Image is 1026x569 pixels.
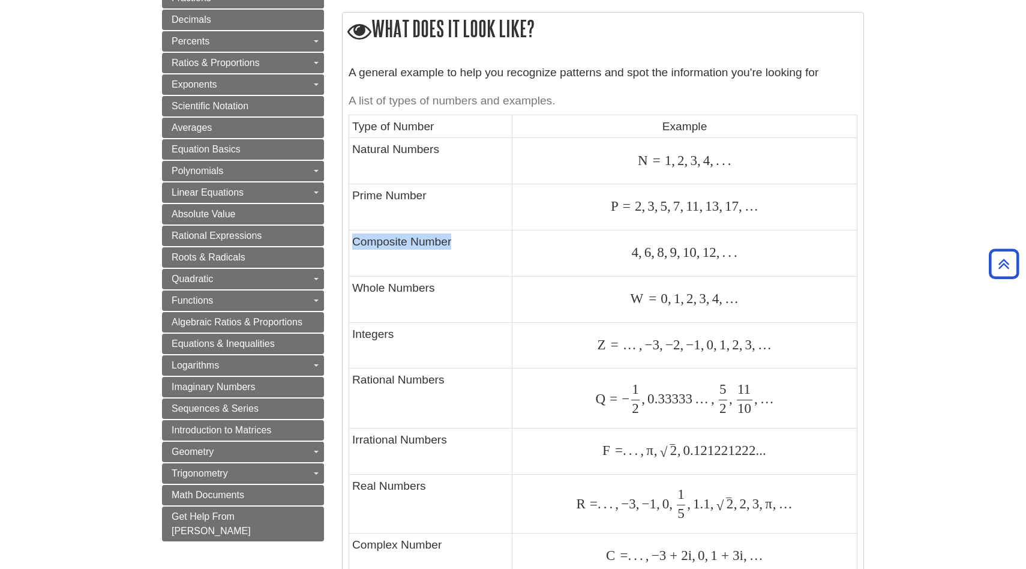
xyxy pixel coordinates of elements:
[605,391,617,406] span: =
[172,166,223,176] span: Polynomials
[719,400,727,416] span: 2
[172,209,235,219] span: Absolute Value
[653,337,660,352] span: 3
[619,198,631,214] span: =
[636,496,640,511] span: ,
[668,291,671,306] span: ,
[349,276,512,322] td: Whole Numbers
[737,381,751,397] span: 11
[658,198,667,214] span: 5
[172,339,275,349] span: Equations & Inequalities
[656,496,660,511] span: ,
[172,511,251,536] span: Get Help From [PERSON_NAME]
[713,337,717,352] span: ,
[586,496,598,511] span: =
[162,291,324,311] a: Functions
[677,486,685,502] span: 1
[688,547,692,563] span: i
[677,505,685,521] span: 5
[644,291,656,306] span: =
[626,442,632,458] span: .
[731,244,737,260] span: .
[172,468,228,478] span: Trigonometry
[654,442,658,458] span: ,
[162,118,324,138] a: Averages
[172,144,241,154] span: Equation Basics
[349,230,512,276] td: Composite Number
[725,152,731,168] span: .
[643,547,649,563] span: ,
[613,496,619,511] span: ,
[713,152,719,168] span: .
[709,391,715,406] span: ,
[349,428,512,474] td: Irrational Numbers
[162,377,324,397] a: Imaginary Numbers
[162,485,324,505] a: Math Documents
[671,198,680,214] span: 7
[680,337,683,352] span: ,
[667,198,671,214] span: ,
[638,442,644,458] span: ,
[162,269,324,289] a: Quadratic
[680,291,684,306] span: ,
[661,152,672,168] span: 1
[172,187,244,197] span: Linear Equations
[172,425,271,435] span: Introduction to Matrices
[631,244,638,260] span: 4
[162,10,324,30] a: Decimals
[727,496,731,512] span: ‾
[349,474,512,533] td: Real Numbers
[704,337,714,352] span: 0
[683,337,694,352] span: −
[595,391,605,406] span: Q
[172,274,213,284] span: Quadratic
[701,337,704,352] span: ,
[172,252,245,262] span: Roots & Radicals
[616,547,628,563] span: =
[601,496,607,511] span: .
[752,337,755,352] span: ,
[607,496,613,511] span: .
[162,355,324,376] a: Logarithms
[649,496,656,511] span: 1
[699,198,703,214] span: ,
[667,244,677,260] span: 9
[641,391,645,406] span: ,
[512,115,857,137] td: Example
[755,337,772,352] span: …
[162,139,324,160] a: Equation Basics
[162,399,324,419] a: Sequences & Series
[172,122,212,133] span: Averages
[172,360,219,370] span: Logarithms
[162,247,324,268] a: Roots & Radicals
[692,547,695,563] span: ,
[692,391,709,406] span: …
[172,447,214,457] span: Geometry
[632,381,639,397] span: 1
[162,53,324,73] a: Ratios & Proportions
[680,198,683,214] span: ,
[660,444,668,460] span: √
[697,291,706,306] span: 3
[747,547,763,563] span: …
[759,496,763,511] span: ,
[172,58,260,68] span: Ratios & Proportions
[631,198,642,214] span: 2
[670,443,675,459] span: ‾
[172,36,209,46] span: Percents
[162,420,324,441] a: Introduction to Matrices
[691,496,710,511] span: 1.1
[655,198,658,214] span: ,
[739,547,743,563] span: i
[746,496,750,511] span: ,
[631,547,637,563] span: .
[637,337,643,352] span: ,
[694,291,697,306] span: ,
[710,496,714,511] span: ,
[349,115,512,137] td: Type of Number
[703,198,719,214] span: 13
[677,442,681,458] span: ,
[623,442,626,458] span: .
[694,337,701,352] span: 1
[598,496,601,511] span: .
